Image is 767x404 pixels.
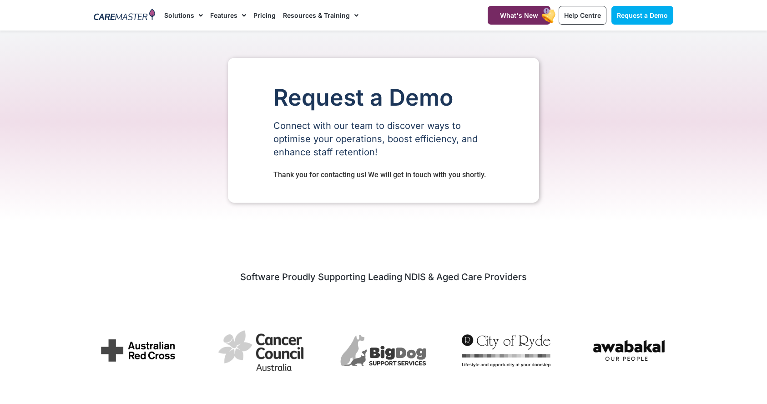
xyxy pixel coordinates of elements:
[462,334,550,367] img: City of Ryde City Council uses CareMaster CRM to manage provider operations, specialising in dive...
[564,11,601,19] span: Help Centre
[611,6,673,25] a: Request a Demo
[500,11,538,19] span: What's New
[488,6,550,25] a: What's New
[585,332,673,373] div: 5 / 7
[94,9,155,22] img: CareMaster Logo
[617,11,668,19] span: Request a Demo
[94,332,182,369] img: Australian Red Cross uses CareMaster CRM software to manage their service and community support f...
[273,119,494,159] p: Connect with our team to discover ways to optimise your operations, boost efficiency, and enhance...
[273,174,494,175] div: Thank you for contacting us! We will get in touch with you shortly.
[585,332,673,370] img: Awabakal uses CareMaster NDIS Software to streamline management of culturally appropriate care su...
[94,317,673,387] div: Image Carousel
[339,333,428,371] div: 3 / 7
[94,271,673,283] h2: Software Proudly Supporting Leading NDIS & Aged Care Providers
[559,6,606,25] a: Help Centre
[462,334,550,370] div: 4 / 7
[217,326,305,378] div: 2 / 7
[339,333,428,368] img: BigDog Support Services uses CareMaster NDIS Software to manage their disability support business...
[94,332,182,372] div: 1 / 7
[273,85,494,110] h1: Request a Demo
[217,326,305,375] img: Cancer Council Australia manages its provider services with CareMaster Software, offering compreh...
